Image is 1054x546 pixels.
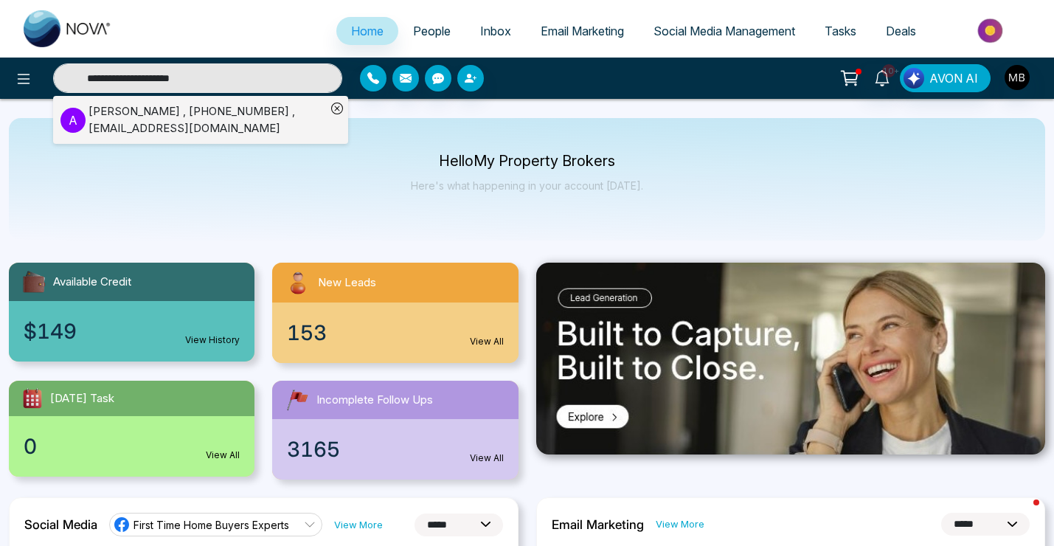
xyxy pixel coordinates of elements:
span: Incomplete Follow Ups [316,392,433,409]
span: [DATE] Task [50,390,114,407]
h2: Social Media [24,517,97,532]
span: Available Credit [53,274,131,291]
span: 0 [24,431,37,462]
span: Social Media Management [653,24,795,38]
span: 3165 [287,434,340,465]
span: $149 [24,316,77,347]
span: 153 [287,317,327,348]
p: Here's what happening in your account [DATE]. [411,179,643,192]
span: Inbox [480,24,511,38]
span: Deals [886,24,916,38]
a: View All [470,452,504,465]
span: New Leads [318,274,376,291]
a: Incomplete Follow Ups3165View All [263,381,527,480]
img: . [536,263,1046,455]
img: availableCredit.svg [21,269,47,295]
h2: Email Marketing [552,517,644,532]
p: A [60,108,86,133]
span: Tasks [825,24,856,38]
a: View History [185,334,240,347]
span: First Time Home Buyers Experts [134,518,289,532]
a: New Leads153View All [263,263,527,363]
img: newLeads.svg [284,269,312,297]
span: Email Marketing [541,24,624,38]
span: Home [351,24,384,38]
span: People [413,24,451,38]
span: 10+ [882,64,895,77]
a: View All [470,335,504,348]
div: [PERSON_NAME] , [PHONE_NUMBER] , [EMAIL_ADDRESS][DOMAIN_NAME] [89,103,326,136]
button: AVON AI [900,64,991,92]
a: Home [336,17,398,45]
a: Social Media Management [639,17,810,45]
p: Hello My Property Brokers [411,155,643,167]
a: Deals [871,17,931,45]
img: Market-place.gif [938,14,1045,47]
img: Lead Flow [904,68,924,89]
a: Inbox [465,17,526,45]
a: Tasks [810,17,871,45]
a: View More [334,518,383,532]
a: Email Marketing [526,17,639,45]
iframe: Intercom live chat [1004,496,1039,531]
img: Nova CRM Logo [24,10,112,47]
span: AVON AI [929,69,978,87]
a: View More [656,517,704,531]
img: User Avatar [1005,65,1030,90]
a: People [398,17,465,45]
img: todayTask.svg [21,387,44,410]
img: followUps.svg [284,387,311,413]
a: 10+ [864,64,900,90]
a: View All [206,449,240,462]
